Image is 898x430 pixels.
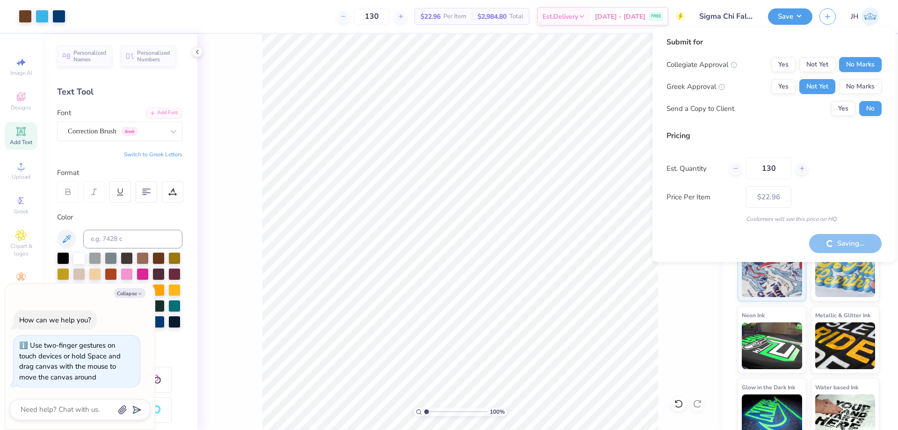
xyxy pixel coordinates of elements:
[839,79,882,94] button: No Marks
[742,322,802,369] img: Neon Ink
[543,12,578,22] span: Est. Delivery
[861,7,879,26] img: Jamie Hayduk
[815,250,876,297] img: Puff Ink
[12,173,30,181] span: Upload
[124,151,182,158] button: Switch to Greek Letters
[742,250,802,297] img: Standard
[666,103,734,114] div: Send a Copy to Client
[815,322,876,369] img: Metallic & Glitter Ink
[83,230,182,248] input: e.g. 7428 c
[420,12,441,22] span: $22.96
[839,57,882,72] button: No Marks
[815,382,858,392] span: Water based Ink
[137,50,170,63] span: Personalized Numbers
[666,163,722,174] label: Est. Quantity
[742,382,795,392] span: Glow in the Dark Ink
[851,7,879,26] a: JH
[57,212,182,223] div: Color
[57,86,182,98] div: Text Tool
[799,79,835,94] button: Not Yet
[666,215,882,223] div: Customers will see this price on HQ.
[742,310,765,320] span: Neon Ink
[509,12,523,22] span: Total
[595,12,645,22] span: [DATE] - [DATE]
[815,310,870,320] span: Metallic & Glitter Ink
[354,8,390,25] input: – –
[746,158,791,179] input: – –
[19,341,121,382] div: Use two-finger gestures on touch devices or hold Space and drag canvas with the mouse to move the...
[666,59,737,70] div: Collegiate Approval
[10,69,32,77] span: Image AI
[666,36,882,48] div: Submit for
[19,315,91,325] div: How can we help you?
[490,408,505,416] span: 100 %
[666,192,739,203] label: Price Per Item
[831,101,855,116] button: Yes
[851,11,859,22] span: JH
[768,8,812,25] button: Save
[771,79,796,94] button: Yes
[10,138,32,146] span: Add Text
[73,50,107,63] span: Personalized Names
[443,12,466,22] span: Per Item
[478,12,507,22] span: $2,984.80
[666,81,725,92] div: Greek Approval
[799,57,835,72] button: Not Yet
[651,13,661,20] span: FREE
[666,130,882,141] div: Pricing
[114,288,145,298] button: Collapse
[692,7,761,26] input: Untitled Design
[859,101,882,116] button: No
[771,57,796,72] button: Yes
[145,108,182,118] div: Add Font
[14,208,29,215] span: Greek
[57,168,183,178] div: Format
[5,242,37,257] span: Clipart & logos
[57,108,71,118] label: Font
[11,104,31,111] span: Designs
